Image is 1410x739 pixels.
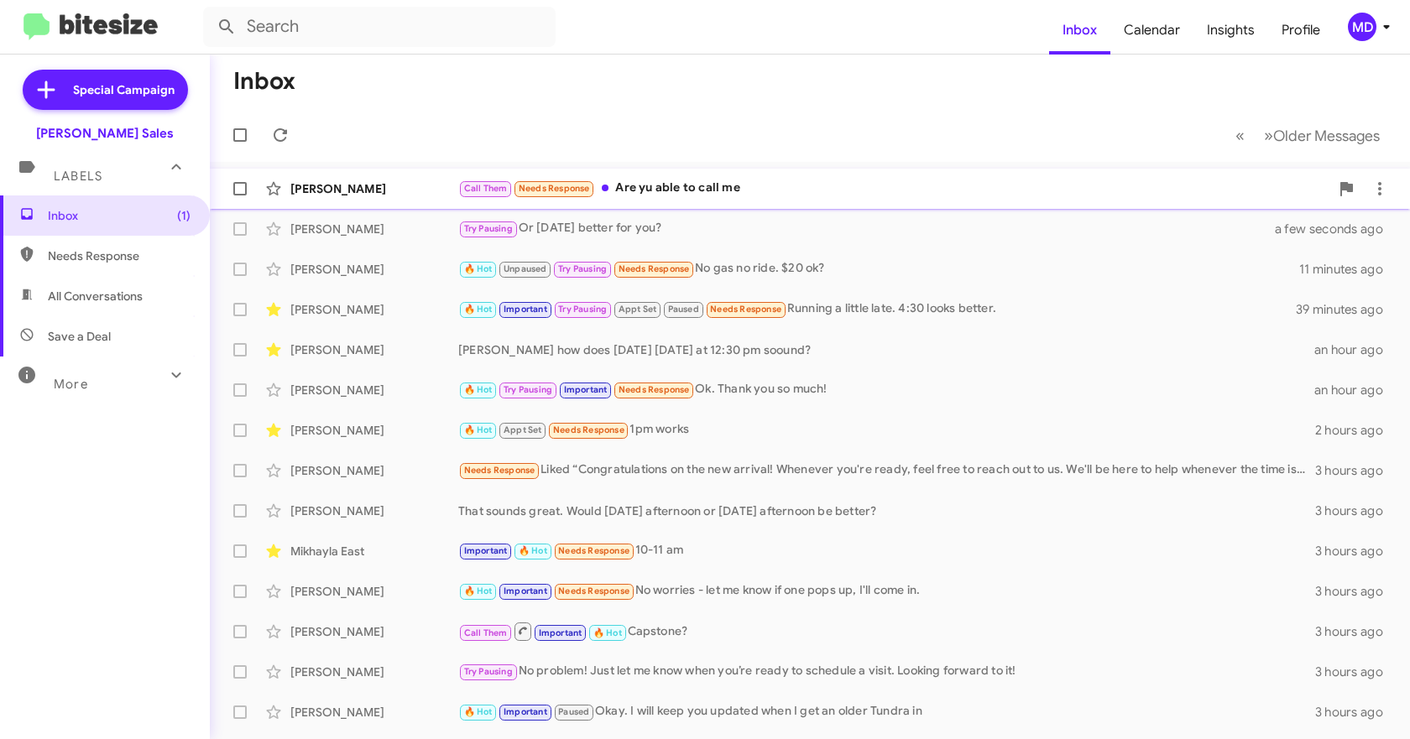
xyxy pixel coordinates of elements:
[539,627,582,638] span: Important
[558,706,589,717] span: Paused
[1315,704,1397,721] div: 3 hours ago
[504,263,547,274] span: Unpaused
[23,70,188,110] a: Special Campaign
[458,179,1329,198] div: Are yu able to call me
[1264,125,1273,146] span: »
[464,666,513,677] span: Try Pausing
[1315,462,1397,479] div: 3 hours ago
[458,502,1315,519] div: That sounds great. Would [DATE] afternoon or [DATE] afternoon be better?
[1225,118,1255,153] button: Previous
[668,304,699,315] span: Paused
[48,288,143,304] span: All Conversations
[564,384,608,395] span: Important
[203,7,556,47] input: Search
[504,304,547,315] span: Important
[233,68,295,95] h1: Inbox
[1268,6,1334,55] a: Profile
[290,543,458,559] div: Mikhayla East
[290,704,458,721] div: [PERSON_NAME]
[458,380,1314,399] div: Ok. Thank you so much!
[1110,6,1193,55] a: Calendar
[290,221,458,237] div: [PERSON_NAME]
[464,424,493,435] span: 🔥 Hot
[54,169,102,184] span: Labels
[290,180,458,197] div: [PERSON_NAME]
[464,223,513,234] span: Try Pausing
[458,259,1299,278] div: No gas no ride. $20 ok?
[1315,664,1397,680] div: 3 hours ago
[290,382,458,398] div: [PERSON_NAME]
[464,304,493,315] span: 🔥 Hot
[464,627,508,638] span: Call Them
[73,81,175,98] span: Special Campaign
[1315,422,1397,439] div: 2 hours ago
[36,125,174,142] div: [PERSON_NAME] Sales
[458,299,1296,319] div: Running a little late. 4:30 looks better.
[48,247,191,264] span: Needs Response
[504,384,552,395] span: Try Pausing
[558,585,629,596] span: Needs Response
[1334,13,1392,41] button: MD
[290,301,458,318] div: [PERSON_NAME]
[1314,382,1397,398] div: an hour ago
[1348,13,1376,41] div: MD
[290,462,458,479] div: [PERSON_NAME]
[1315,623,1397,640] div: 3 hours ago
[458,541,1315,560] div: 10-11 am
[558,263,607,274] span: Try Pausing
[1296,221,1397,237] div: a few seconds ago
[1315,502,1397,519] div: 3 hours ago
[619,263,690,274] span: Needs Response
[177,207,191,224] span: (1)
[464,585,493,596] span: 🔥 Hot
[593,627,622,638] span: 🔥 Hot
[458,461,1315,480] div: Liked “Congratulations on the new arrival! Whenever you're ready, feel free to reach out to us. W...
[619,304,657,315] span: Appt Set
[458,341,1314,358] div: [PERSON_NAME] how does [DATE] [DATE] at 12:30 pm soound?
[464,465,535,476] span: Needs Response
[558,304,607,315] span: Try Pausing
[504,706,547,717] span: Important
[458,621,1315,642] div: Capstone?
[504,424,542,435] span: Appt Set
[1299,261,1397,278] div: 11 minutes ago
[48,328,111,345] span: Save a Deal
[1315,583,1397,600] div: 3 hours ago
[710,304,781,315] span: Needs Response
[519,183,590,194] span: Needs Response
[458,662,1315,681] div: No problem! Just let me know when you’re ready to schedule a visit. Looking forward to it!
[1315,543,1397,559] div: 3 hours ago
[290,664,458,680] div: [PERSON_NAME]
[290,422,458,439] div: [PERSON_NAME]
[1049,6,1110,55] a: Inbox
[1254,118,1390,153] button: Next
[519,545,547,556] span: 🔥 Hot
[504,585,547,596] span: Important
[464,384,493,395] span: 🔥 Hot
[48,207,191,224] span: Inbox
[464,263,493,274] span: 🔥 Hot
[619,384,690,395] span: Needs Response
[1273,127,1380,145] span: Older Messages
[458,219,1296,238] div: Or [DATE] better for you?
[290,261,458,278] div: [PERSON_NAME]
[458,581,1315,601] div: No worries - let me know if one pops up, I'll come in.
[558,545,629,556] span: Needs Response
[290,623,458,640] div: [PERSON_NAME]
[1193,6,1268,55] a: Insights
[290,583,458,600] div: [PERSON_NAME]
[464,183,508,194] span: Call Them
[1296,301,1397,318] div: 39 minutes ago
[464,545,508,556] span: Important
[1226,118,1390,153] nav: Page navigation example
[458,702,1315,721] div: Okay. I will keep you updated when I get an older Tundra in
[1235,125,1245,146] span: «
[464,706,493,717] span: 🔥 Hot
[290,502,458,519] div: [PERSON_NAME]
[290,341,458,358] div: [PERSON_NAME]
[458,420,1315,440] div: 1pm works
